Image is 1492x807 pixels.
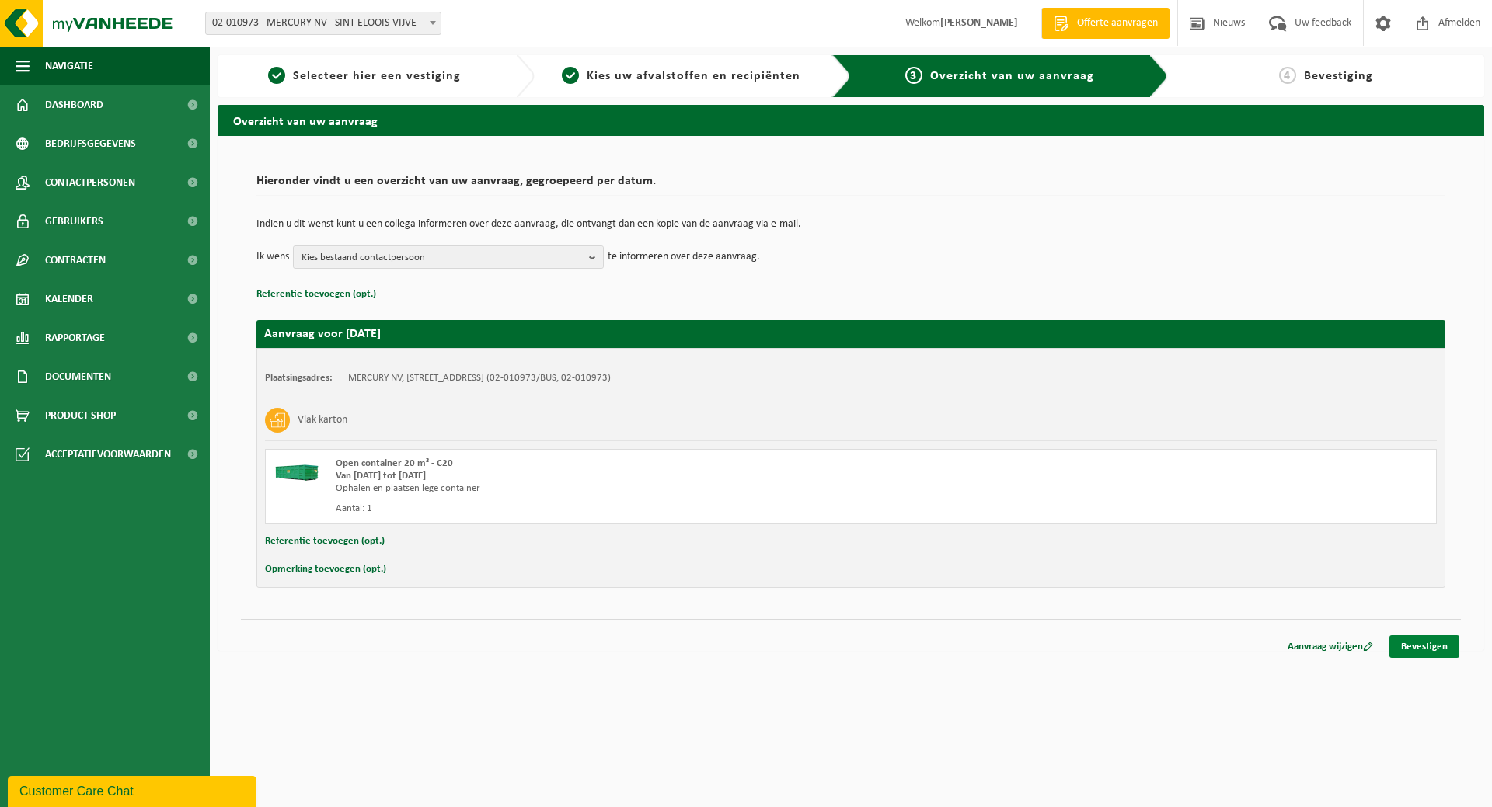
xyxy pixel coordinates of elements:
p: te informeren over deze aanvraag. [608,245,760,269]
span: Gebruikers [45,202,103,241]
span: Dashboard [45,85,103,124]
span: Navigatie [45,47,93,85]
strong: Plaatsingsadres: [265,373,333,383]
span: Product Shop [45,396,116,435]
div: Aantal: 1 [336,503,913,515]
p: Indien u dit wenst kunt u een collega informeren over deze aanvraag, die ontvangt dan een kopie v... [256,219,1445,230]
button: Referentie toevoegen (opt.) [265,531,385,551]
p: Ik wens [256,245,289,269]
span: Rapportage [45,318,105,357]
img: HK-XC-20-GN-00.png [274,457,320,481]
a: Bevestigen [1389,635,1459,658]
button: Opmerking toevoegen (opt.) [265,559,386,579]
a: Offerte aanvragen [1041,8,1170,39]
span: Documenten [45,357,111,396]
h2: Overzicht van uw aanvraag [218,105,1484,135]
span: Selecteer hier een vestiging [293,70,461,82]
span: Open container 20 m³ - C20 [336,458,453,468]
iframe: chat widget [8,773,260,807]
span: 02-010973 - MERCURY NV - SINT-ELOOIS-VIJVE [205,12,441,35]
div: Ophalen en plaatsen lege container [336,482,913,495]
span: 4 [1279,67,1296,84]
span: 3 [905,67,922,84]
span: 2 [562,67,579,84]
span: Bevestiging [1304,70,1373,82]
strong: [PERSON_NAME] [940,17,1018,29]
button: Kies bestaand contactpersoon [293,245,604,269]
span: 1 [268,67,285,84]
span: Offerte aanvragen [1073,16,1162,31]
strong: Aanvraag voor [DATE] [264,328,381,340]
td: MERCURY NV, [STREET_ADDRESS] (02-010973/BUS, 02-010973) [348,372,611,384]
button: Referentie toevoegen (opt.) [256,284,376,304]
span: Bedrijfsgegevens [45,124,136,163]
span: Kies bestaand contactpersoon [302,246,583,270]
span: Kalender [45,280,93,318]
a: 2Kies uw afvalstoffen en recipiënten [542,67,821,85]
h2: Hieronder vindt u een overzicht van uw aanvraag, gegroepeerd per datum. [256,175,1445,196]
span: Contracten [45,241,106,280]
span: 02-010973 - MERCURY NV - SINT-ELOOIS-VIJVE [206,12,441,34]
a: 1Selecteer hier een vestiging [225,67,504,85]
strong: Van [DATE] tot [DATE] [336,471,426,481]
h3: Vlak karton [298,408,347,433]
span: Acceptatievoorwaarden [45,435,171,474]
a: Aanvraag wijzigen [1276,635,1385,658]
span: Contactpersonen [45,163,135,202]
span: Kies uw afvalstoffen en recipiënten [587,70,800,82]
span: Overzicht van uw aanvraag [930,70,1094,82]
